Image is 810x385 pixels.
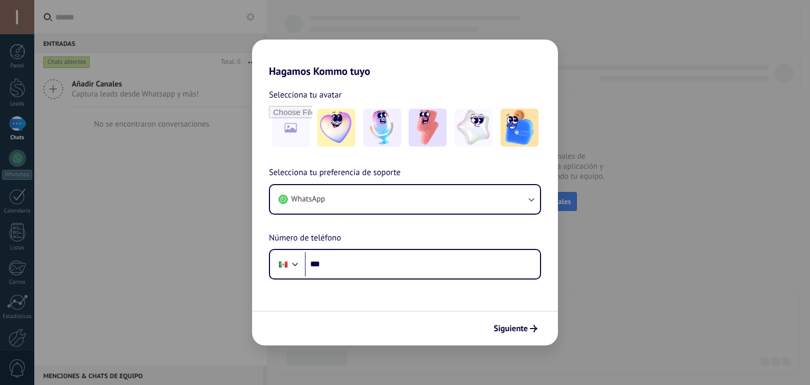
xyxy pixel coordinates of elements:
[455,109,493,147] img: -4.jpeg
[269,88,342,102] span: Selecciona tu avatar
[317,109,355,147] img: -1.jpeg
[269,166,401,180] span: Selecciona tu preferencia de soporte
[273,253,293,275] div: Mexico: + 52
[494,325,528,332] span: Siguiente
[409,109,447,147] img: -3.jpeg
[252,40,558,78] h2: Hagamos Kommo tuyo
[291,194,325,205] span: WhatsApp
[489,320,542,338] button: Siguiente
[500,109,538,147] img: -5.jpeg
[270,185,540,214] button: WhatsApp
[269,232,341,245] span: Número de teléfono
[363,109,401,147] img: -2.jpeg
